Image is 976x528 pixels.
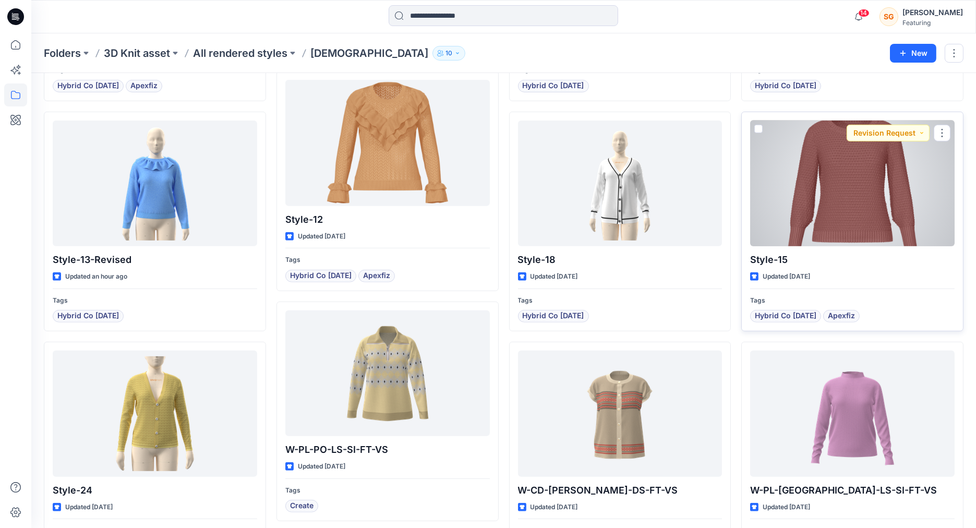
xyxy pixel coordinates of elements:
[53,483,257,498] p: Style-24
[298,461,345,472] p: Updated [DATE]
[193,46,287,61] a: All rendered styles
[902,6,963,19] div: [PERSON_NAME]
[285,212,490,227] p: Style-12
[298,231,345,242] p: Updated [DATE]
[755,80,816,92] span: Hybrid Co [DATE]
[523,80,584,92] span: Hybrid Co [DATE]
[285,310,490,437] a: W-PL-PO-LS-SI-FT-VS
[518,295,722,306] p: Tags
[65,271,127,282] p: Updated an hour ago
[902,19,963,27] div: Featuring
[890,44,936,63] button: New
[531,502,578,513] p: Updated [DATE]
[518,483,722,498] p: W-CD-[PERSON_NAME]-DS-FT-VS
[828,310,855,322] span: Apexfiz
[53,121,257,247] a: Style-13-Revised
[750,351,955,477] a: W-PL-TN-LS-SI-FT-VS
[750,483,955,498] p: W-PL-[GEOGRAPHIC_DATA]-LS-SI-FT-VS
[763,502,810,513] p: Updated [DATE]
[755,310,816,322] span: Hybrid Co [DATE]
[57,310,119,322] span: Hybrid Co [DATE]
[130,80,158,92] span: Apexfiz
[858,9,870,17] span: 14
[531,271,578,282] p: Updated [DATE]
[518,121,722,247] a: Style-18
[57,80,119,92] span: Hybrid Co [DATE]
[65,502,113,513] p: Updated [DATE]
[44,46,81,61] a: Folders
[290,270,352,282] span: Hybrid Co [DATE]
[445,47,452,59] p: 10
[53,351,257,477] a: Style-24
[53,253,257,267] p: Style-13-Revised
[104,46,170,61] a: 3D Knit asset
[285,255,490,266] p: Tags
[53,295,257,306] p: Tags
[879,7,898,26] div: SG
[763,271,810,282] p: Updated [DATE]
[750,295,955,306] p: Tags
[432,46,465,61] button: 10
[363,270,390,282] span: Apexfiz
[285,442,490,457] p: W-PL-PO-LS-SI-FT-VS
[290,500,314,512] span: Create
[750,121,955,247] a: Style-15
[518,253,722,267] p: Style-18
[518,351,722,477] a: W-CD-RN-SL-DS-FT-VS
[285,80,490,206] a: Style-12
[750,253,955,267] p: Style-15
[310,46,428,61] p: [DEMOGRAPHIC_DATA]
[523,310,584,322] span: Hybrid Co [DATE]
[285,485,490,496] p: Tags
